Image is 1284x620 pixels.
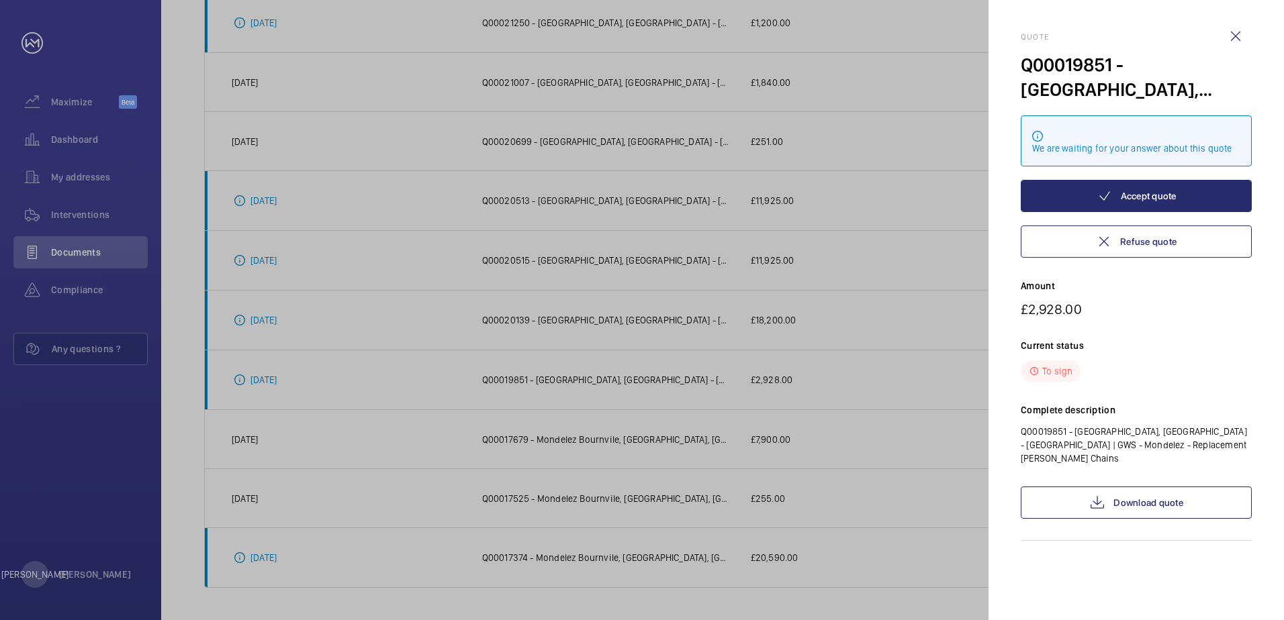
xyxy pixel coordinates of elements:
[1042,364,1072,378] p: To sign
[1021,52,1252,102] div: Q00019851 - [GEOGRAPHIC_DATA], [GEOGRAPHIC_DATA] - [GEOGRAPHIC_DATA] | GWS - Mondelez - Replaceme...
[1021,425,1252,465] p: Q00019851 - [GEOGRAPHIC_DATA], [GEOGRAPHIC_DATA] - [GEOGRAPHIC_DATA] | GWS - Mondelez - Replaceme...
[1021,301,1252,317] p: £2,928.00
[1021,180,1252,212] button: Accept quote
[1021,486,1252,519] a: Download quote
[1021,225,1252,258] button: Refuse quote
[1021,32,1252,42] h2: Quote
[1032,142,1240,155] div: We are waiting for your answer about this quote
[1021,339,1252,352] p: Current status
[1021,279,1252,293] p: Amount
[1021,403,1252,417] p: Complete description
